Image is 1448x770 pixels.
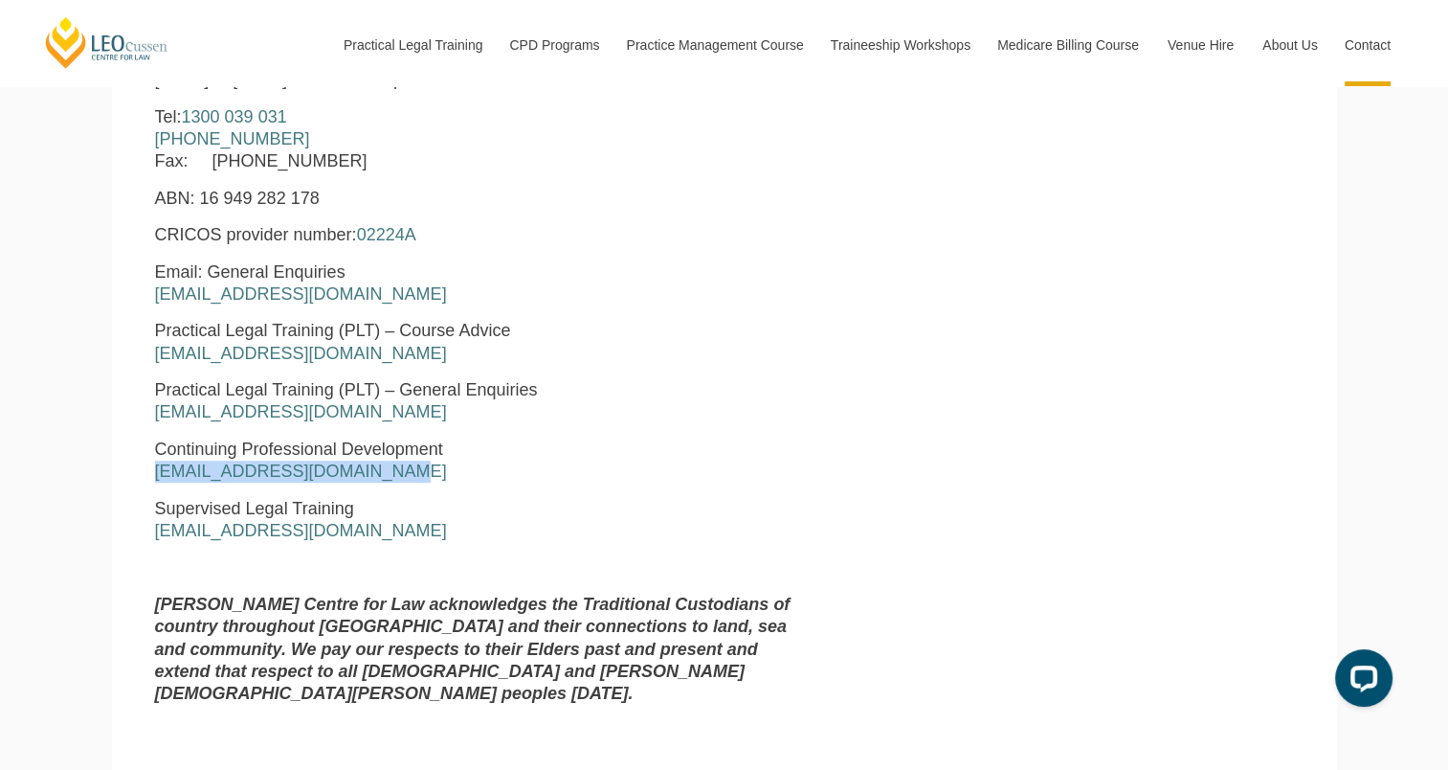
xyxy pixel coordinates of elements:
a: [EMAIL_ADDRESS][DOMAIN_NAME] [155,402,447,421]
a: CPD Programs [495,4,612,86]
iframe: LiveChat chat widget [1320,642,1400,722]
a: [EMAIL_ADDRESS][DOMAIN_NAME] [155,462,447,481]
p: ABN: 16 949 282 178 [155,188,808,210]
span: Practical Legal Training (PLT) – General Enquiries [155,380,538,399]
strong: [PERSON_NAME] Centre for Law acknowledges the Traditional Custodians of country throughout [GEOGR... [155,595,791,704]
a: [EMAIL_ADDRESS][DOMAIN_NAME] [155,344,447,363]
p: Practical Legal Training (PLT) – Course Advice [155,320,808,365]
a: 1300 039 031 [182,107,287,126]
p: Tel: Fax: [PHONE_NUMBER] [155,106,808,173]
a: Practice Management Course [613,4,816,86]
p: Continuing Professional Development [155,439,808,484]
a: [EMAIL_ADDRESS][DOMAIN_NAME] [155,284,447,304]
a: 02224A [357,225,416,244]
a: About Us [1248,4,1330,86]
a: Practical Legal Training [329,4,496,86]
p: CRICOS provider number: [155,224,808,246]
a: Traineeship Workshops [816,4,983,86]
a: [PHONE_NUMBER] [155,129,310,148]
a: [PERSON_NAME] Centre for Law [43,15,170,70]
a: Venue Hire [1153,4,1248,86]
a: [EMAIL_ADDRESS][DOMAIN_NAME] [155,521,447,540]
a: Contact [1330,4,1405,86]
p: Supervised Legal Training [155,498,808,543]
p: Email: General Enquiries [155,261,808,306]
a: Medicare Billing Course [983,4,1153,86]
